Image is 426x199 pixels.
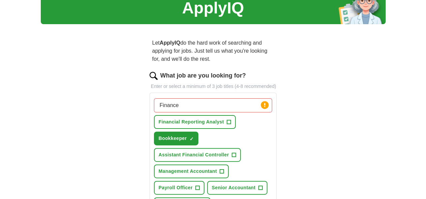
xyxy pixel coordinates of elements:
[154,115,236,129] button: Financial Reporting Analyst
[159,184,193,191] span: Payroll Officer
[150,72,158,80] img: search.png
[154,98,272,112] input: Type a job title and press enter
[160,40,180,46] strong: ApplyIQ
[159,168,217,175] span: Management Accountant
[159,151,229,158] span: Assistant Financial Controller
[159,118,224,126] span: Financial Reporting Analyst
[212,184,256,191] span: Senior Accountant
[207,181,267,195] button: Senior Accountant
[159,135,187,142] span: Bookkeeper
[150,36,277,66] p: Let do the hard work of searching and applying for jobs. Just tell us what you're looking for, an...
[154,181,204,195] button: Payroll Officer
[154,132,199,145] button: Bookkeeper✓
[189,136,193,142] span: ✓
[150,83,277,90] p: Enter or select a minimum of 3 job titles (4-8 recommended)
[154,148,241,162] button: Assistant Financial Controller
[154,164,229,178] button: Management Accountant
[160,71,246,80] label: What job are you looking for?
